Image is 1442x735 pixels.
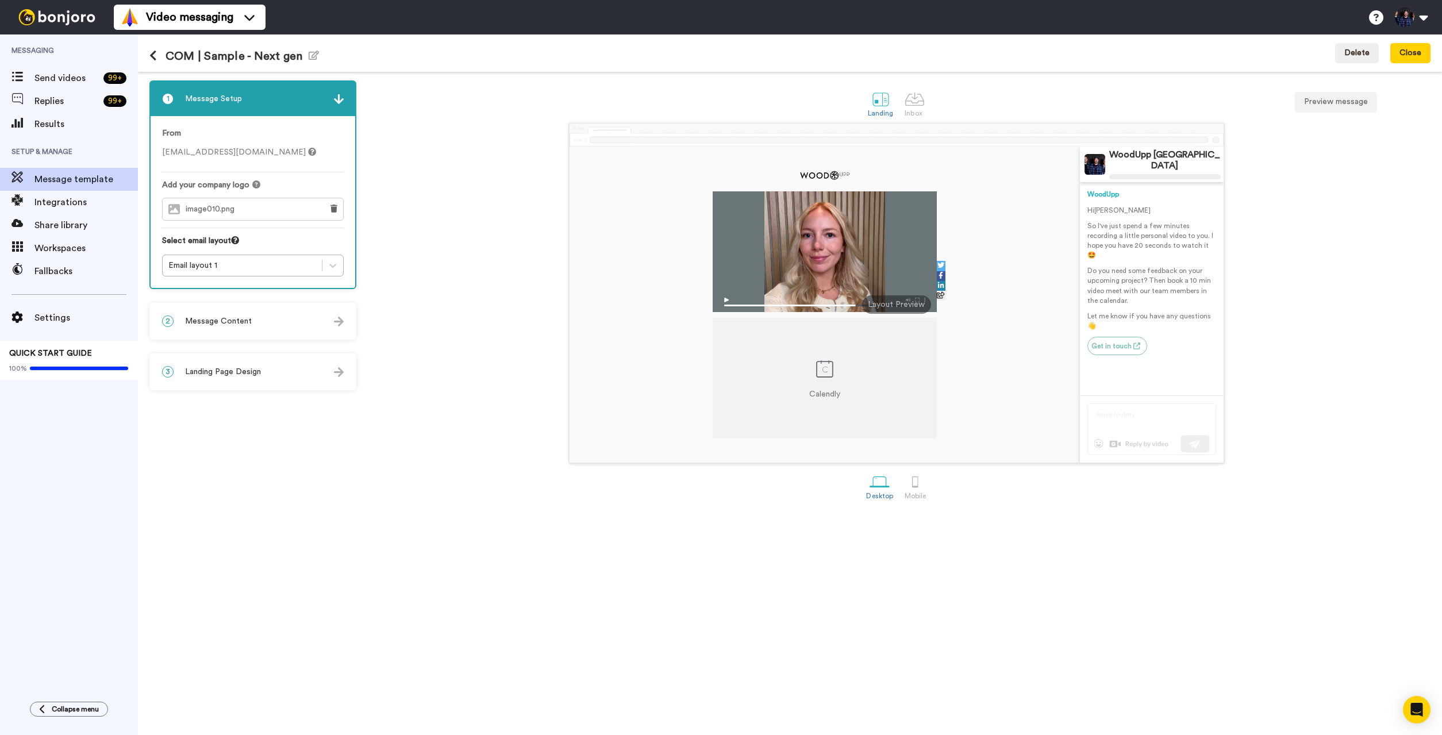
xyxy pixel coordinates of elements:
[1087,190,1216,199] div: WoodUpp
[1087,266,1216,306] p: Do you need some feedback on your upcoming project? Then book a 10 min video meet with our team m...
[162,315,174,327] span: 2
[34,117,138,131] span: Results
[162,366,174,378] span: 3
[334,367,344,377] img: arrow.svg
[866,492,893,500] div: Desktop
[334,94,344,104] img: arrow.svg
[34,172,138,186] span: Message template
[162,128,181,140] label: From
[334,317,344,326] img: arrow.svg
[34,94,99,108] span: Replies
[905,109,925,117] div: Inbox
[1403,696,1431,724] div: Open Intercom Messenger
[713,292,937,312] img: player-controls-full.svg
[103,72,126,84] div: 99 +
[168,260,316,271] div: Email layout 1
[162,179,249,191] span: Add your company logo
[34,241,138,255] span: Workspaces
[796,165,853,186] img: b4dab34d-2804-42ca-99e6-f6f86ad142d0
[1109,149,1221,171] div: WoodUpp [GEOGRAPHIC_DATA]
[52,705,99,714] span: Collapse menu
[1087,206,1216,216] p: Hi [PERSON_NAME]
[905,492,926,500] div: Mobile
[1087,337,1147,355] a: Get in touch
[9,349,92,357] span: QUICK START GUIDE
[185,93,242,105] span: Message Setup
[809,388,840,400] p: Calendly
[34,195,138,209] span: Integrations
[816,360,833,378] img: calendly.svg
[146,9,233,25] span: Video messaging
[34,264,138,278] span: Fallbacks
[1335,43,1379,64] button: Delete
[34,71,99,85] span: Send videos
[149,303,356,340] div: 2Message Content
[899,83,930,123] a: Inbox
[185,366,261,378] span: Landing Page Design
[868,109,894,117] div: Landing
[1087,311,1216,331] p: Let me know if you have any questions 👋
[1390,43,1431,64] button: Close
[162,148,316,156] span: [EMAIL_ADDRESS][DOMAIN_NAME]
[121,8,139,26] img: vm-color.svg
[899,466,932,506] a: Mobile
[34,218,138,232] span: Share library
[34,311,138,325] span: Settings
[149,49,319,63] h1: COM | Sample - Next gen
[103,95,126,107] div: 99 +
[1087,403,1216,455] img: reply-preview.svg
[860,466,899,506] a: Desktop
[185,315,252,327] span: Message Content
[1295,92,1377,113] button: Preview message
[1085,154,1105,175] img: Profile Image
[862,295,931,314] div: Layout Preview
[9,364,27,373] span: 100%
[186,205,240,214] span: image010.png
[149,353,356,390] div: 3Landing Page Design
[162,93,174,105] span: 1
[14,9,100,25] img: bj-logo-header-white.svg
[30,702,108,717] button: Collapse menu
[162,235,344,255] div: Select email layout
[862,83,899,123] a: Landing
[1087,221,1216,261] p: So I've just spend a few minutes recording a little personal video to you. I hope you have 20 sec...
